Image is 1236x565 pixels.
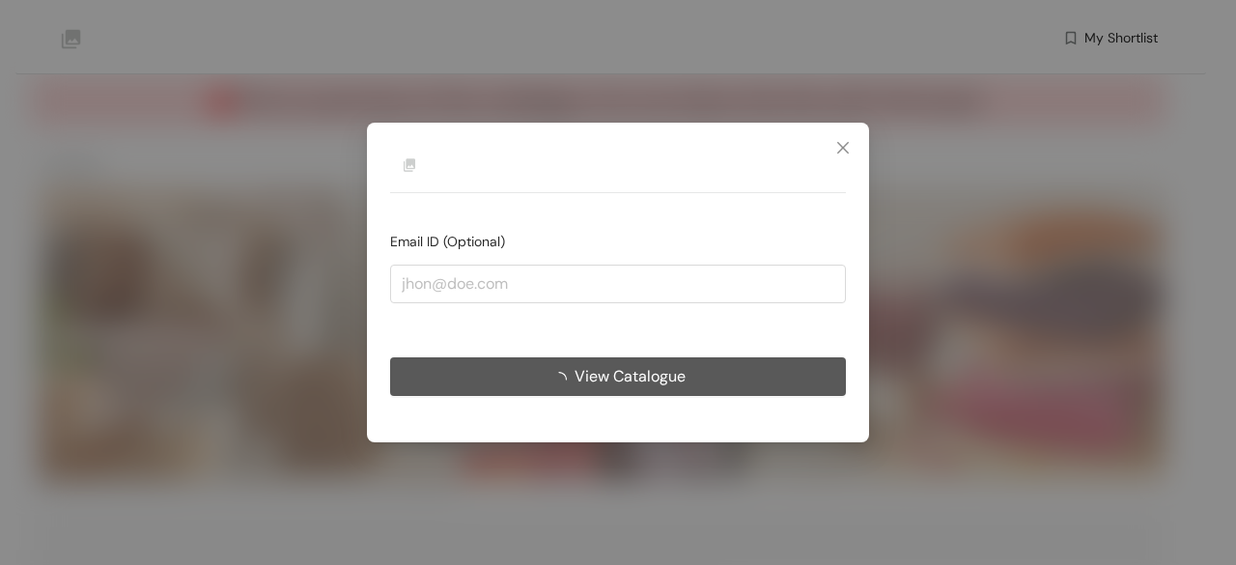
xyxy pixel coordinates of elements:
[551,372,575,387] span: loading
[817,123,869,175] button: Close
[575,364,686,388] span: View Catalogue
[835,140,851,155] span: close
[390,233,505,250] span: Email ID (Optional)
[390,357,846,396] button: View Catalogue
[390,146,429,184] img: Buyer Portal
[390,265,846,303] input: jhon@doe.com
